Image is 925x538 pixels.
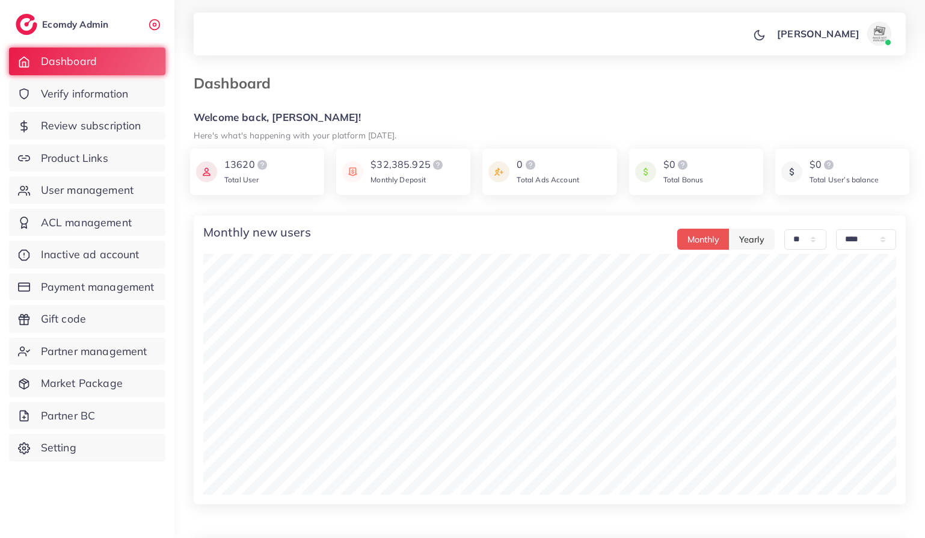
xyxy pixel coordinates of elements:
[663,175,704,184] span: Total Bonus
[194,130,396,140] small: Here's what's happening with your platform [DATE].
[41,150,108,166] span: Product Links
[9,273,165,301] a: Payment management
[224,158,269,172] div: 13620
[41,344,147,359] span: Partner management
[41,247,140,262] span: Inactive ad account
[203,225,311,240] h4: Monthly new users
[810,175,879,184] span: Total User’s balance
[523,158,538,172] img: logo
[675,158,690,172] img: logo
[867,22,891,46] img: avatar
[9,112,165,140] a: Review subscription
[9,80,165,108] a: Verify information
[770,22,896,46] a: [PERSON_NAME]avatar
[431,158,445,172] img: logo
[42,19,111,30] h2: Ecomdy Admin
[370,175,426,184] span: Monthly Deposit
[9,176,165,204] a: User management
[488,158,509,186] img: icon payment
[663,158,704,172] div: $0
[9,209,165,237] a: ACL management
[255,158,269,172] img: logo
[9,241,165,268] a: Inactive ad account
[41,86,129,102] span: Verify information
[370,158,445,172] div: $32,385.925
[9,402,165,430] a: Partner BC
[781,158,802,186] img: icon payment
[9,48,165,75] a: Dashboard
[9,338,165,365] a: Partner management
[16,14,37,35] img: logo
[41,118,141,134] span: Review subscription
[41,182,134,198] span: User management
[9,434,165,462] a: Setting
[41,311,86,327] span: Gift code
[342,158,363,186] img: icon payment
[777,26,859,41] p: [PERSON_NAME]
[224,175,259,184] span: Total User
[810,158,879,172] div: $0
[41,376,123,391] span: Market Package
[517,175,579,184] span: Total Ads Account
[194,75,280,92] h3: Dashboard
[41,54,97,69] span: Dashboard
[196,158,217,186] img: icon payment
[41,215,132,230] span: ACL management
[9,369,165,397] a: Market Package
[677,229,730,250] button: Monthly
[9,305,165,333] a: Gift code
[41,440,76,456] span: Setting
[517,158,579,172] div: 0
[635,158,656,186] img: icon payment
[194,111,906,124] h5: Welcome back, [PERSON_NAME]!
[729,229,775,250] button: Yearly
[822,158,836,172] img: logo
[9,144,165,172] a: Product Links
[16,14,111,35] a: logoEcomdy Admin
[41,279,155,295] span: Payment management
[41,408,96,424] span: Partner BC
